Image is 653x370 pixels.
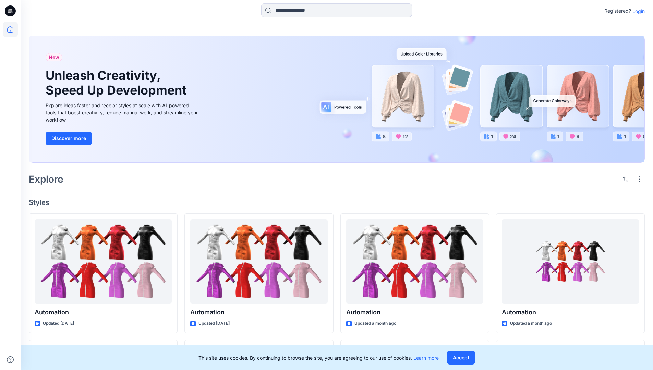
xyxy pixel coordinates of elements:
p: Automation [346,308,483,317]
a: Discover more [46,132,200,145]
h2: Explore [29,174,63,185]
span: New [49,53,59,61]
p: Automation [502,308,639,317]
a: Automation [190,219,327,304]
div: Explore ideas faster and recolor styles at scale with AI-powered tools that boost creativity, red... [46,102,200,123]
p: Automation [35,308,172,317]
p: Updated a month ago [510,320,552,327]
p: Updated [DATE] [43,320,74,327]
button: Accept [447,351,475,365]
a: Automation [502,219,639,304]
p: Login [632,8,645,15]
h4: Styles [29,198,645,207]
p: Automation [190,308,327,317]
p: Updated [DATE] [198,320,230,327]
a: Automation [35,219,172,304]
h1: Unleash Creativity, Speed Up Development [46,68,190,98]
p: Updated a month ago [354,320,396,327]
p: This site uses cookies. By continuing to browse the site, you are agreeing to our use of cookies. [198,354,439,361]
a: Learn more [413,355,439,361]
a: Automation [346,219,483,304]
p: Registered? [604,7,631,15]
button: Discover more [46,132,92,145]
